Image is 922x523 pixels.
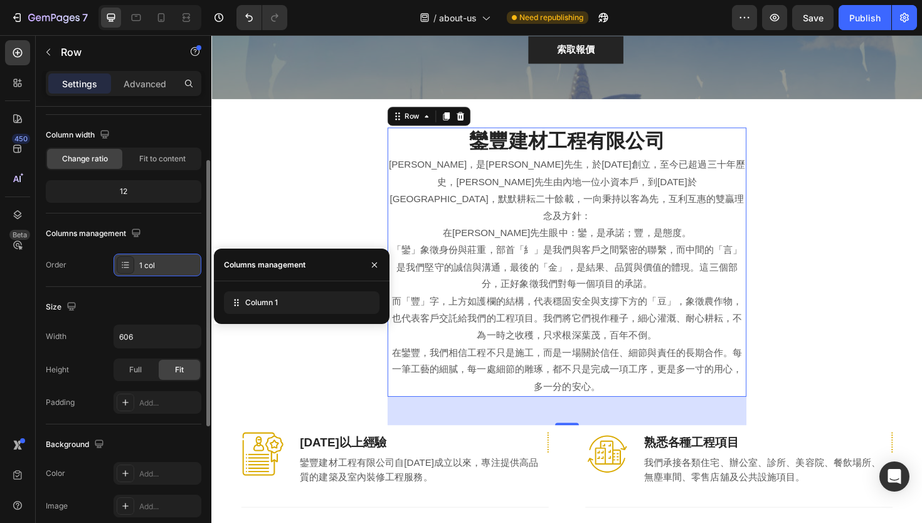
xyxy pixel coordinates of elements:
div: Color [46,468,65,479]
span: Fit [175,364,184,375]
div: Size [46,299,79,316]
span: Save [803,13,824,23]
div: 1 col [139,260,198,271]
button: Publish [839,5,891,30]
span: about-us [439,11,477,24]
span: Column 1 [245,297,278,308]
div: Column width [46,127,112,144]
div: Columns management [224,259,305,271]
p: Row [61,45,167,60]
span: Need republishing [519,12,583,23]
button: Save [792,5,834,30]
div: Add... [139,468,198,480]
div: Beta [9,230,30,240]
div: Publish [849,11,881,24]
span: Full [129,364,142,375]
div: 450 [12,134,30,144]
span: / [433,11,437,24]
button: 7 [5,5,93,30]
p: Settings [62,77,97,90]
div: Add... [139,397,198,409]
div: Padding [46,397,75,408]
div: Order [46,259,66,271]
div: Image [46,500,68,512]
span: Fit to content [139,153,186,164]
div: Open Intercom Messenger [879,461,909,492]
div: Width [46,331,66,342]
img: Alt Image [396,421,442,466]
div: Add... [139,501,198,512]
span: Change ratio [62,153,108,164]
p: 7 [82,10,88,25]
p: 我們承接各類住宅、辦公室、診所、美容院、餐飲場所、無塵車間、零售店舖及公共設施項目。 [458,446,711,476]
div: Height [46,364,69,375]
p: 熟悉各種工程項目 [458,422,719,441]
iframe: Design area [211,35,922,523]
p: Advanced [124,77,166,90]
div: Undo/Redo [236,5,287,30]
input: Auto [114,325,201,348]
div: 12 [48,183,199,200]
div: Columns management [46,225,144,242]
div: Background [46,436,107,453]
